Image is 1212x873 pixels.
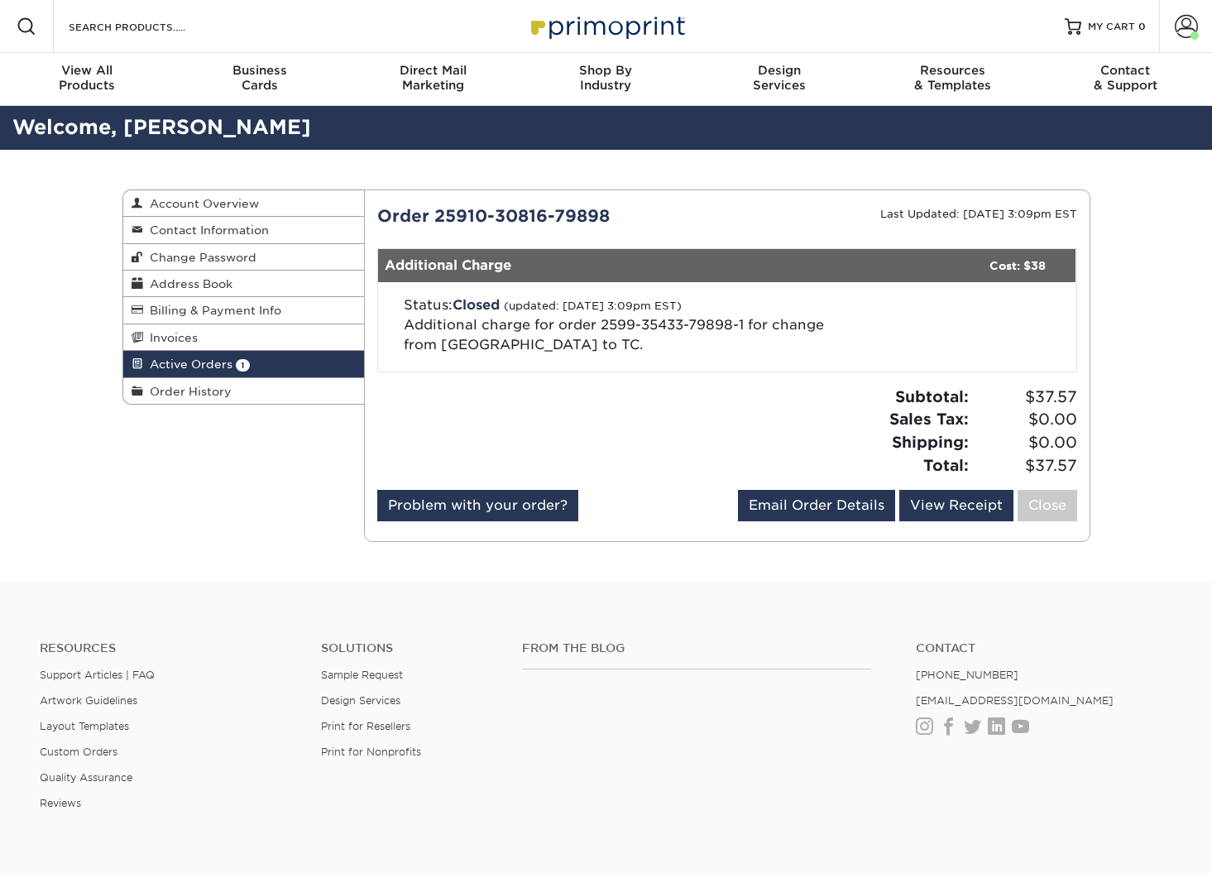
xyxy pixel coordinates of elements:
span: Address Book [143,277,232,290]
a: Invoices [123,324,365,351]
a: Print for Nonprofits [321,746,421,758]
span: Account Overview [143,197,259,210]
span: Contact Information [143,223,269,237]
a: Design Services [321,694,400,707]
a: Artwork Guidelines [40,694,137,707]
a: DesignServices [692,53,865,106]
span: Design [692,63,865,78]
strong: Total: [923,456,969,474]
strong: Subtotal: [895,387,969,405]
span: Closed [453,297,500,313]
span: Resources [865,63,1038,78]
a: [PHONE_NUMBER] [916,669,1018,681]
a: Change Password [123,244,365,271]
div: Cards [173,63,346,93]
h4: Solutions [321,641,497,655]
span: MY CART [1088,20,1135,34]
div: Order 25910-30816-79898 [365,204,727,228]
a: Problem with your order? [377,490,578,521]
strong: Cost: $38 [989,259,1046,272]
span: Billing & Payment Info [143,304,281,317]
h4: Resources [40,641,296,655]
a: Order History [123,378,365,404]
a: View Receipt [899,490,1013,521]
a: Contact [916,641,1172,655]
a: Email Order Details [738,490,895,521]
span: Change Password [143,251,256,264]
a: BusinessCards [173,53,346,106]
a: Custom Orders [40,746,117,758]
div: & Templates [865,63,1038,93]
div: Services [692,63,865,93]
div: Industry [520,63,692,93]
a: Shop ByIndustry [520,53,692,106]
div: & Support [1039,63,1212,93]
a: Contact Information [123,217,365,243]
a: Contact& Support [1039,53,1212,106]
div: Status: [391,295,839,355]
div: Marketing [347,63,520,93]
span: $0.00 [974,431,1077,454]
span: Order History [143,385,232,398]
a: Print for Resellers [321,720,410,732]
a: Billing & Payment Info [123,297,365,324]
small: (updated: [DATE] 3:09pm EST) [504,300,682,312]
span: 1 [236,359,250,372]
span: 0 [1138,21,1146,32]
h4: From the Blog [522,641,871,655]
a: Address Book [123,271,365,297]
span: Business [173,63,346,78]
span: $37.57 [974,454,1077,477]
span: $0.00 [974,408,1077,431]
strong: Sales Tax: [889,410,969,428]
img: Primoprint [524,8,689,44]
input: SEARCH PRODUCTS..... [67,17,228,36]
span: Direct Mail [347,63,520,78]
span: Additional charge for order 2599-35433-79898-1 for change from [GEOGRAPHIC_DATA] to TC. [404,317,824,353]
span: Active Orders [143,357,232,371]
span: Shop By [520,63,692,78]
a: Reviews [40,797,81,809]
a: Sample Request [321,669,403,681]
strong: Additional Charge [385,257,511,273]
a: Close [1018,490,1077,521]
a: Direct MailMarketing [347,53,520,106]
a: Active Orders 1 [123,351,365,377]
span: Invoices [143,331,198,344]
a: Layout Templates [40,720,129,732]
a: [EMAIL_ADDRESS][DOMAIN_NAME] [916,694,1114,707]
strong: Shipping: [892,433,969,451]
span: $37.57 [974,386,1077,409]
a: Account Overview [123,190,365,217]
a: Quality Assurance [40,771,132,784]
small: Last Updated: [DATE] 3:09pm EST [880,208,1077,220]
a: Support Articles | FAQ [40,669,155,681]
a: Resources& Templates [865,53,1038,106]
span: Contact [1039,63,1212,78]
